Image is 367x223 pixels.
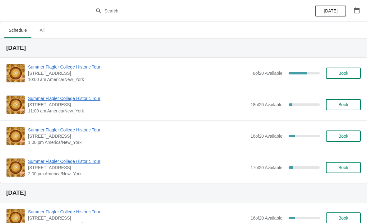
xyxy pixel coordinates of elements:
[6,45,361,51] h2: [DATE]
[7,159,25,177] img: Summer Flagler College Historic Tour | 74 King Street, St. Augustine, FL, USA | 2:00 pm America/N...
[250,134,282,139] span: 16 of 20 Available
[28,64,250,70] span: Summer Flagler College Historic Tour
[34,25,50,36] span: All
[28,70,250,76] span: [STREET_ADDRESS]
[28,215,247,221] span: [STREET_ADDRESS]
[250,102,282,107] span: 18 of 20 Available
[28,164,247,171] span: [STREET_ADDRESS]
[6,190,361,196] h2: [DATE]
[28,139,247,145] span: 1:00 pm America/New_York
[28,158,247,164] span: Summer Flagler College Historic Tour
[315,5,346,17] button: [DATE]
[338,216,348,221] span: Book
[326,130,361,142] button: Book
[28,102,247,108] span: [STREET_ADDRESS]
[253,71,282,76] span: 8 of 20 Available
[28,76,250,83] span: 10:00 am America/New_York
[326,99,361,110] button: Book
[28,171,247,177] span: 2:00 pm America/New_York
[338,165,348,170] span: Book
[326,162,361,173] button: Book
[28,209,247,215] span: Summer Flagler College Historic Tour
[250,216,282,221] span: 16 of 20 Available
[7,96,25,114] img: Summer Flagler College Historic Tour | 74 King Street, St. Augustine, FL, USA | 11:00 am America/...
[7,127,25,145] img: Summer Flagler College Historic Tour | 74 King Street, St. Augustine, FL, USA | 1:00 pm America/N...
[28,127,247,133] span: Summer Flagler College Historic Tour
[324,8,337,13] span: [DATE]
[28,95,247,102] span: Summer Flagler College Historic Tour
[28,108,247,114] span: 11:00 am America/New_York
[338,102,348,107] span: Book
[250,165,282,170] span: 17 of 20 Available
[104,5,275,17] input: Search
[7,64,25,82] img: Summer Flagler College Historic Tour | 74 King Street, St. Augustine, FL, USA | 10:00 am America/...
[338,134,348,139] span: Book
[4,25,32,36] span: Schedule
[28,133,247,139] span: [STREET_ADDRESS]
[326,68,361,79] button: Book
[338,71,348,76] span: Book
